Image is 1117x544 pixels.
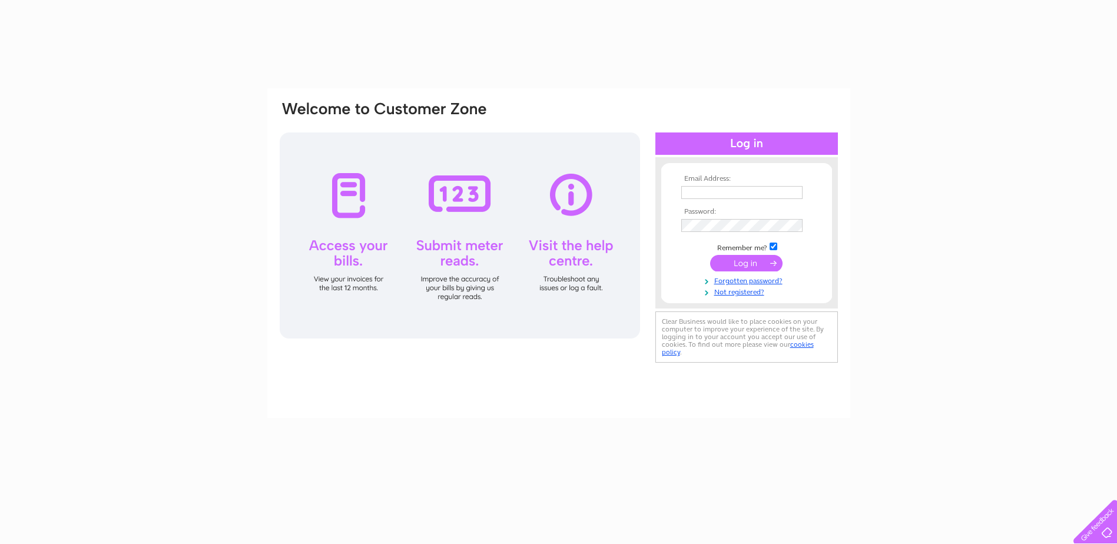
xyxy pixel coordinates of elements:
[678,175,815,183] th: Email Address:
[655,311,838,363] div: Clear Business would like to place cookies on your computer to improve your experience of the sit...
[710,255,783,271] input: Submit
[681,274,815,286] a: Forgotten password?
[678,208,815,216] th: Password:
[678,241,815,253] td: Remember me?
[681,286,815,297] a: Not registered?
[662,340,814,356] a: cookies policy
